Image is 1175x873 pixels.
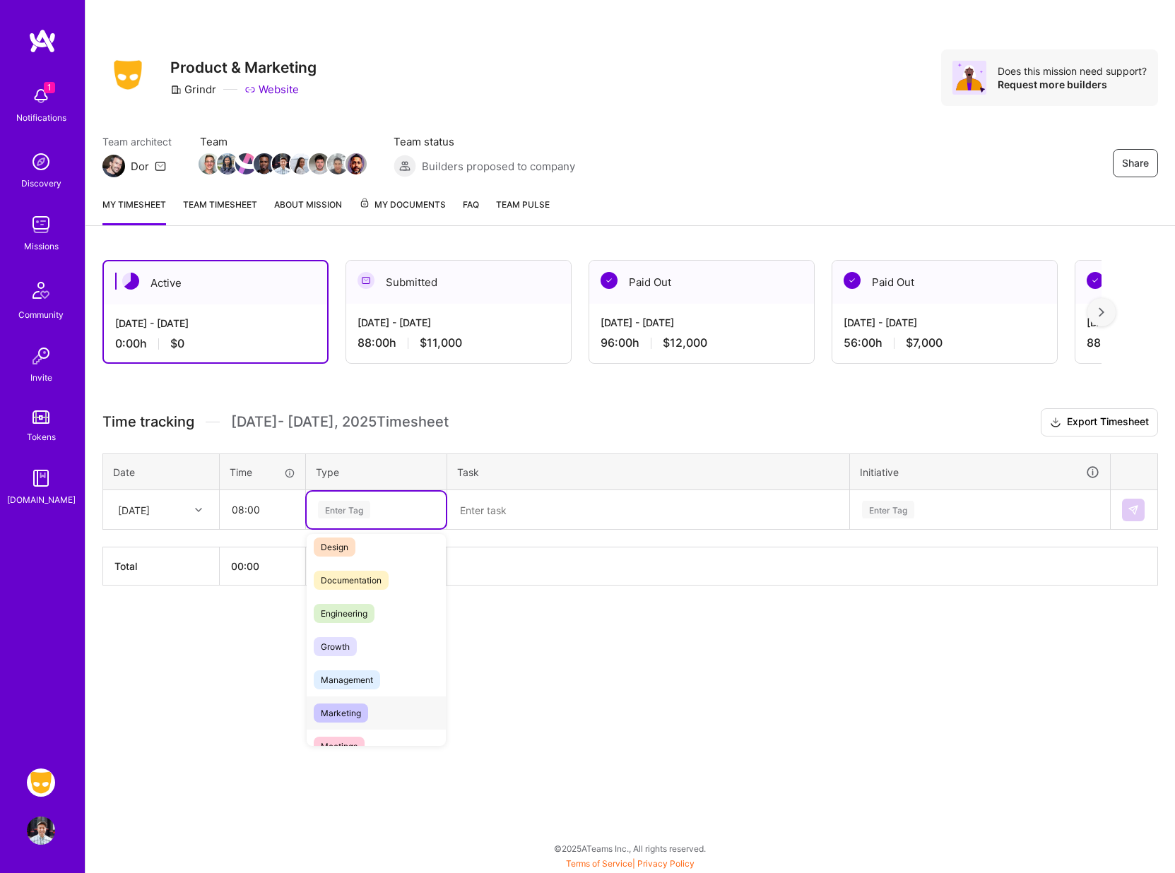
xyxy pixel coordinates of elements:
div: Tokens [27,429,56,444]
img: Team Member Avatar [272,153,293,174]
div: [DOMAIN_NAME] [7,492,76,507]
div: 0:00 h [115,336,316,351]
div: [DATE] [118,502,150,517]
span: Meetings [314,737,365,756]
div: Community [18,307,64,322]
a: Website [244,82,299,97]
div: Does this mission need support? [998,64,1147,78]
img: Team Member Avatar [309,153,330,174]
div: [DATE] - [DATE] [844,315,1046,330]
button: Export Timesheet [1041,408,1158,436]
div: Submitted [346,261,571,304]
span: [DATE] - [DATE] , 2025 Timesheet [231,413,449,431]
span: Marketing [314,703,368,723]
a: Privacy Policy [637,858,695,869]
span: Design [314,538,355,557]
img: discovery [27,148,55,176]
i: icon Mail [155,160,166,172]
a: Team Member Avatar [200,152,218,176]
img: right [1099,307,1104,317]
th: 00:00 [220,547,306,586]
img: Active [122,273,139,290]
a: My Documents [359,197,446,225]
div: Dor [131,159,149,174]
img: Team Member Avatar [290,153,312,174]
div: Active [104,261,327,304]
img: Paid Out [601,272,618,289]
div: 88:00 h [358,335,560,350]
div: Missions [24,239,59,254]
div: [DATE] - [DATE] [601,315,803,330]
a: My timesheet [102,197,166,225]
span: $7,000 [906,335,943,350]
img: Team Member Avatar [199,153,220,174]
a: Team Member Avatar [218,152,237,176]
div: Request more builders [998,78,1147,91]
div: 56:00 h [844,335,1046,350]
img: Invite [27,342,55,370]
img: Team Architect [102,155,125,177]
img: Team Member Avatar [217,153,238,174]
a: Team Member Avatar [347,152,365,176]
span: Growth [314,637,357,656]
img: Team Member Avatar [235,153,256,174]
span: Management [314,670,380,689]
div: Enter Tag [862,499,914,521]
img: Team Member Avatar [254,153,275,174]
span: Team status [394,134,575,149]
img: Paid Out [1087,272,1104,289]
img: Avatar [952,61,986,95]
img: teamwork [27,210,55,239]
span: Builders proposed to company [422,159,575,174]
img: bell [27,82,55,110]
th: Task [447,453,850,490]
a: Team Member Avatar [237,152,255,176]
div: [DATE] - [DATE] [358,315,560,330]
img: Paid Out [844,272,861,289]
a: Team Member Avatar [310,152,329,176]
span: Team architect [102,134,172,149]
div: Paid Out [589,261,814,304]
span: Engineering [314,604,374,623]
img: Submitted [358,272,374,289]
img: User Avatar [27,816,55,845]
img: Team Member Avatar [346,153,367,174]
img: Company Logo [102,56,153,94]
img: Community [24,273,58,307]
a: Grindr: Product & Marketing [23,768,59,797]
div: Discovery [21,176,61,191]
a: User Avatar [23,816,59,845]
span: $12,000 [663,335,707,350]
span: Team [200,134,365,149]
span: $0 [170,336,184,351]
a: Team Member Avatar [273,152,292,176]
img: Grindr: Product & Marketing [27,768,55,797]
span: 1 [44,82,55,93]
div: Time [230,465,295,480]
img: Team Member Avatar [327,153,348,174]
input: HH:MM [220,491,305,528]
th: Date [103,453,220,490]
a: Team Member Avatar [292,152,310,176]
img: logo [28,28,57,54]
div: [DATE] - [DATE] [115,316,316,331]
th: Total [103,547,220,586]
a: Team timesheet [183,197,257,225]
a: About Mission [274,197,342,225]
span: My Documents [359,197,446,213]
div: Paid Out [832,261,1057,304]
div: Notifications [16,110,66,125]
span: Team Pulse [496,199,550,210]
i: icon CompanyGray [170,84,182,95]
span: | [566,858,695,869]
a: Terms of Service [566,858,632,869]
a: Team Member Avatar [255,152,273,176]
img: tokens [33,410,49,424]
div: Enter Tag [318,499,370,521]
i: icon Chevron [195,506,202,513]
h3: Product & Marketing [170,59,317,76]
div: Initiative [860,464,1100,480]
img: Submit [1128,504,1139,516]
div: Grindr [170,82,216,97]
span: Time tracking [102,413,194,431]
